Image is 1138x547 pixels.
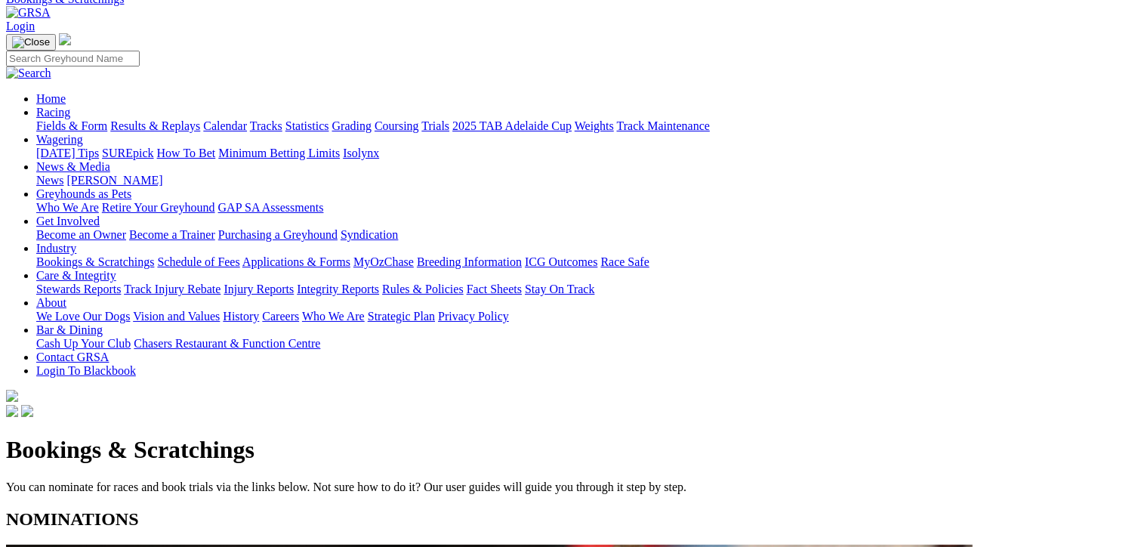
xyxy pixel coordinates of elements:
input: Search [6,51,140,66]
a: We Love Our Dogs [36,310,130,323]
a: Weights [575,119,614,132]
img: facebook.svg [6,405,18,417]
a: News [36,174,63,187]
a: Bookings & Scratchings [36,255,154,268]
div: About [36,310,1132,323]
a: Care & Integrity [36,269,116,282]
a: Schedule of Fees [157,255,239,268]
div: Wagering [36,147,1132,160]
h2: NOMINATIONS [6,509,1132,530]
a: Statistics [285,119,329,132]
div: Industry [36,255,1132,269]
a: Fields & Form [36,119,107,132]
a: Purchasing a Greyhound [218,228,338,241]
a: Breeding Information [417,255,522,268]
a: MyOzChase [353,255,414,268]
a: Injury Reports [224,283,294,295]
a: Integrity Reports [297,283,379,295]
a: Stewards Reports [36,283,121,295]
a: Trials [421,119,449,132]
button: Toggle navigation [6,34,56,51]
a: Become a Trainer [129,228,215,241]
a: Cash Up Your Club [36,337,131,350]
a: Login To Blackbook [36,364,136,377]
a: About [36,296,66,309]
a: SUREpick [102,147,153,159]
div: Greyhounds as Pets [36,201,1132,215]
a: ICG Outcomes [525,255,597,268]
a: Industry [36,242,76,255]
div: News & Media [36,174,1132,187]
a: GAP SA Assessments [218,201,324,214]
a: Greyhounds as Pets [36,187,131,200]
div: Care & Integrity [36,283,1132,296]
img: Close [12,36,50,48]
img: GRSA [6,6,51,20]
a: Bar & Dining [36,323,103,336]
a: How To Bet [157,147,216,159]
a: Retire Your Greyhound [102,201,215,214]
a: Strategic Plan [368,310,435,323]
a: [DATE] Tips [36,147,99,159]
a: Track Injury Rebate [124,283,221,295]
a: Vision and Values [133,310,220,323]
a: Tracks [250,119,282,132]
h1: Bookings & Scratchings [6,436,1132,464]
a: Get Involved [36,215,100,227]
a: Chasers Restaurant & Function Centre [134,337,320,350]
a: News & Media [36,160,110,173]
a: Applications & Forms [242,255,350,268]
a: Rules & Policies [382,283,464,295]
div: Bar & Dining [36,337,1132,351]
a: Calendar [203,119,247,132]
a: Isolynx [343,147,379,159]
a: Who We Are [36,201,99,214]
a: 2025 TAB Adelaide Cup [452,119,572,132]
a: Become an Owner [36,228,126,241]
a: Who We Are [302,310,365,323]
div: Racing [36,119,1132,133]
a: Stay On Track [525,283,594,295]
a: Wagering [36,133,83,146]
a: Careers [262,310,299,323]
a: Fact Sheets [467,283,522,295]
a: Login [6,20,35,32]
img: Search [6,66,51,80]
a: Track Maintenance [617,119,710,132]
a: Results & Replays [110,119,200,132]
a: Syndication [341,228,398,241]
a: Race Safe [600,255,649,268]
a: Racing [36,106,70,119]
img: twitter.svg [21,405,33,417]
img: logo-grsa-white.png [6,390,18,402]
a: Home [36,92,66,105]
a: Grading [332,119,372,132]
img: logo-grsa-white.png [59,33,71,45]
a: History [223,310,259,323]
div: Get Involved [36,228,1132,242]
p: You can nominate for races and book trials via the links below. Not sure how to do it? Our user g... [6,481,1132,494]
a: Privacy Policy [438,310,509,323]
a: Coursing [375,119,419,132]
a: Contact GRSA [36,351,109,363]
a: Minimum Betting Limits [218,147,340,159]
a: [PERSON_NAME] [66,174,162,187]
